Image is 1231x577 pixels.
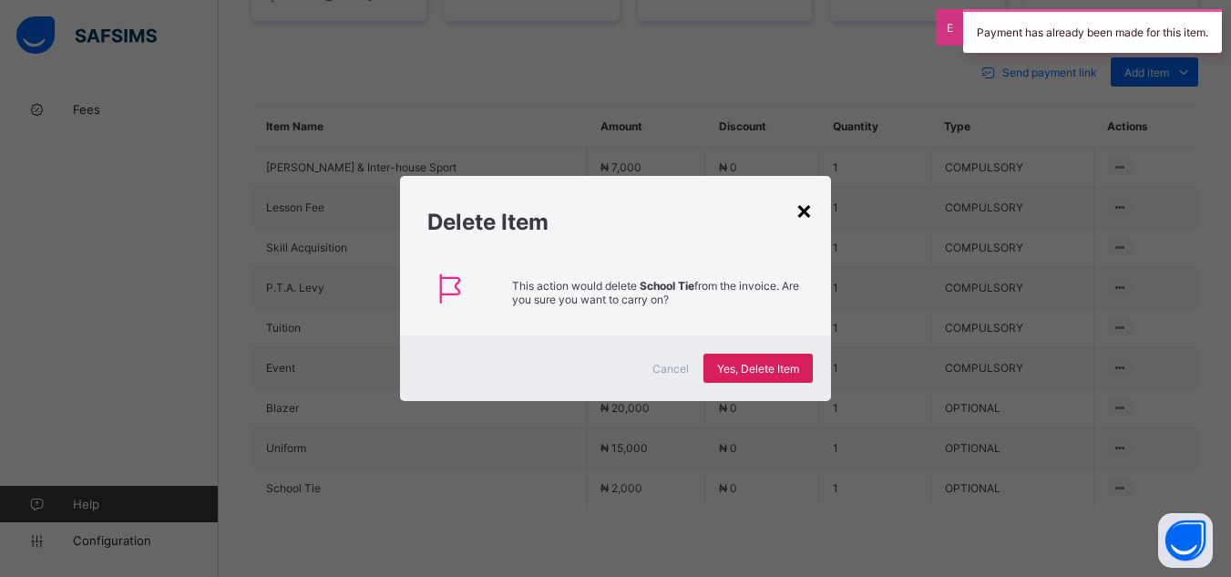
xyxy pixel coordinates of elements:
[640,279,694,293] strong: School Tie
[512,279,813,306] p: This action would delete from the invoice. Are you sure you want to carry on?
[717,362,799,376] span: Yes, Delete Item
[652,362,689,376] span: Cancel
[795,194,813,225] div: ×
[963,9,1222,53] div: Payment has already been made for this item.
[427,209,804,235] h1: Delete Item
[1158,513,1213,568] button: Open asap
